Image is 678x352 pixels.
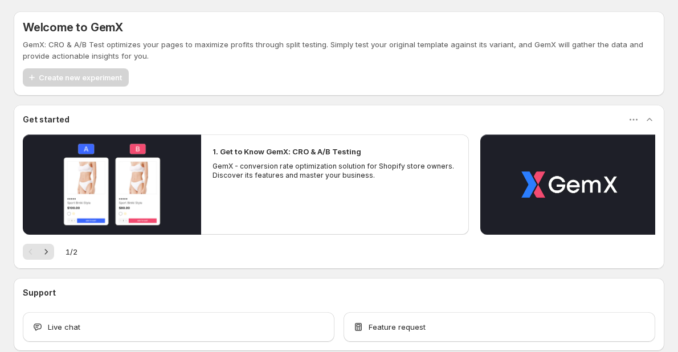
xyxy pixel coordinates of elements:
h3: Get started [23,114,70,125]
p: GemX: CRO & A/B Test optimizes your pages to maximize profits through split testing. Simply test ... [23,39,655,62]
h3: Support [23,287,56,298]
span: 1 / 2 [66,246,77,257]
button: Play video [23,134,201,235]
span: Feature request [369,321,426,333]
nav: Pagination [23,244,54,260]
button: Play video [480,134,659,235]
h5: Welcome to GemX [23,21,123,34]
h2: 1. Get to Know GemX: CRO & A/B Testing [213,146,361,157]
p: GemX - conversion rate optimization solution for Shopify store owners. Discover its features and ... [213,162,458,180]
button: Next [38,244,54,260]
span: Live chat [48,321,80,333]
